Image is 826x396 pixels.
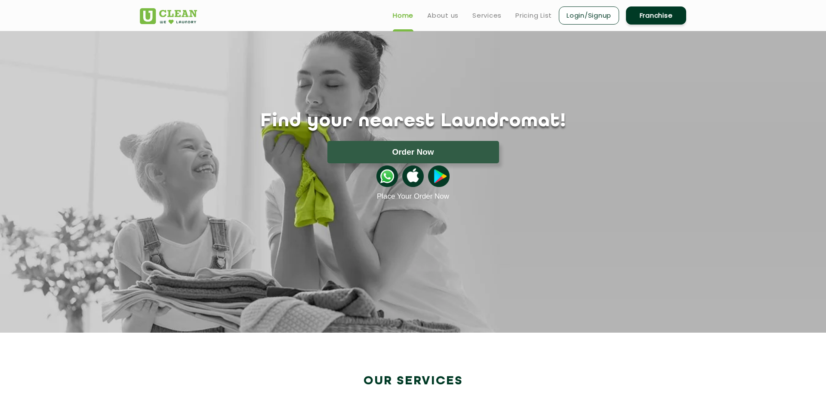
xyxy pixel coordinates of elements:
img: playstoreicon.png [428,165,450,187]
img: whatsappicon.png [376,165,398,187]
a: Services [472,10,502,21]
a: Pricing List [515,10,552,21]
a: Place Your Order Now [377,192,449,201]
a: About us [427,10,459,21]
a: Login/Signup [559,6,619,25]
h1: Find your nearest Laundromat! [133,111,693,132]
a: Home [393,10,413,21]
button: Order Now [327,141,499,163]
img: apple-icon.png [402,165,424,187]
img: UClean Laundry and Dry Cleaning [140,8,197,24]
a: Franchise [626,6,686,25]
h2: Our Services [140,374,686,388]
